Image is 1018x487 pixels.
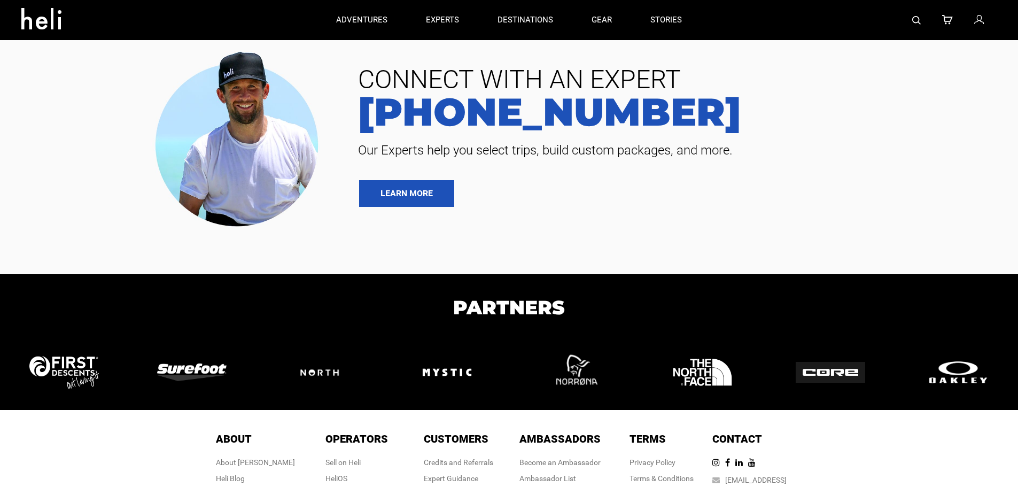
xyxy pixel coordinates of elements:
div: Sell on Heli [325,457,388,468]
a: Heli Blog [216,474,245,483]
img: search-bar-icon.svg [912,16,921,25]
a: LEARN MORE [359,180,454,207]
span: Terms [630,432,666,445]
span: Contact [712,432,762,445]
img: logo [414,339,480,406]
img: logo [157,364,227,381]
a: Become an Ambassador [519,458,601,467]
a: [PHONE_NUMBER] [350,92,1002,131]
a: Credits and Referrals [424,458,493,467]
img: contact our team [147,43,334,231]
span: Our Experts help you select trips, build custom packages, and more. [350,142,1002,159]
a: Expert Guidance [424,474,478,483]
a: Privacy Policy [630,458,675,467]
div: Ambassador List [519,473,601,484]
p: experts [426,14,459,26]
img: logo [29,356,99,388]
img: logo [541,339,608,406]
a: HeliOS [325,474,347,483]
img: logo [669,339,736,406]
p: adventures [336,14,387,26]
span: Ambassadors [519,432,601,445]
span: About [216,432,252,445]
img: logo [796,362,865,383]
span: Customers [424,432,488,445]
a: Terms & Conditions [630,474,694,483]
span: Operators [325,432,388,445]
img: logo [923,359,993,386]
img: logo [285,354,354,391]
span: CONNECT WITH AN EXPERT [350,67,1002,92]
div: About [PERSON_NAME] [216,457,295,468]
p: destinations [498,14,553,26]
